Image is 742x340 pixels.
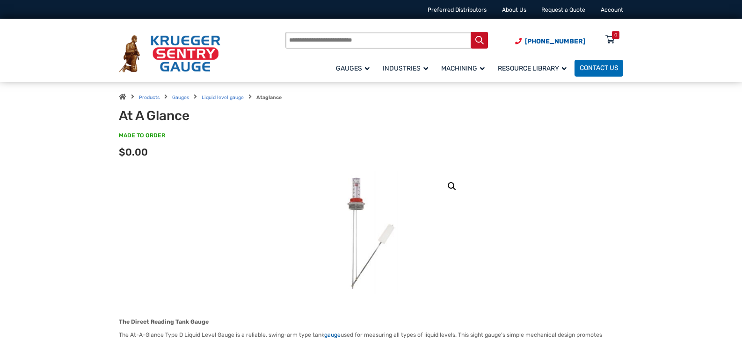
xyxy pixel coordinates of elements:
[119,108,320,124] h1: At A Glance
[428,7,487,13] a: Preferred Distributors
[383,64,428,72] span: Industries
[172,94,189,100] a: Gauges
[436,58,493,78] a: Machining
[322,171,420,294] img: At A Glance
[119,35,220,72] img: Krueger Sentry Gauge
[331,58,378,78] a: Gauges
[324,332,341,338] a: gauge
[502,7,526,13] a: About Us
[601,7,623,13] a: Account
[580,64,618,72] span: Contact Us
[575,60,623,77] a: Contact Us
[139,94,160,100] a: Products
[378,58,436,78] a: Industries
[256,94,282,100] strong: Ataglance
[541,7,585,13] a: Request a Quote
[119,146,148,158] span: $0.00
[119,132,165,140] span: MADE TO ORDER
[119,319,209,325] strong: The Direct Reading Tank Gauge
[202,94,244,100] a: Liquid level gauge
[493,58,575,78] a: Resource Library
[614,31,617,39] div: 0
[498,64,567,72] span: Resource Library
[525,37,585,45] span: [PHONE_NUMBER]
[441,64,485,72] span: Machining
[444,178,460,195] a: View full-screen image gallery
[336,64,370,72] span: Gauges
[515,36,585,46] a: Phone Number (920) 434-8860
